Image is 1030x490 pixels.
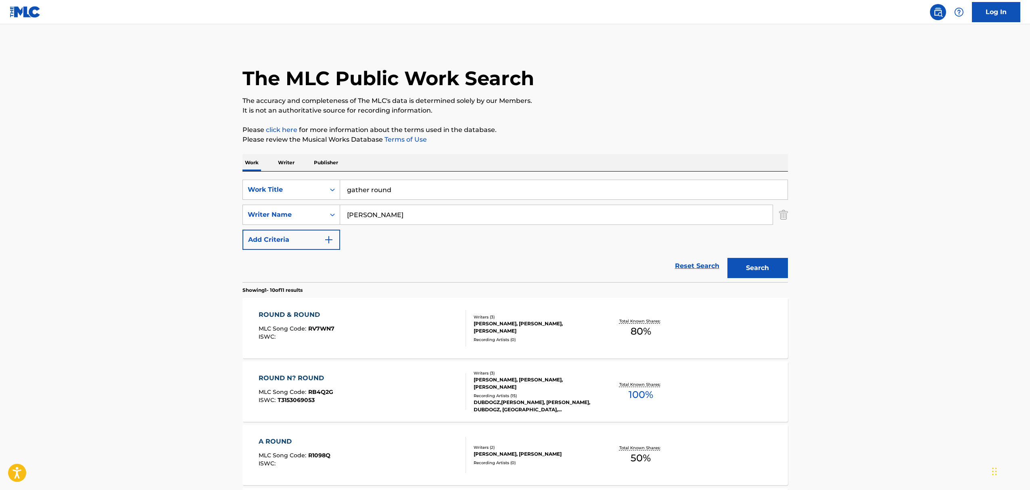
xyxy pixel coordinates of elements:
img: search [933,7,943,17]
div: DUBDOGZ,[PERSON_NAME], [PERSON_NAME], DUBDOGZ, [GEOGRAPHIC_DATA],[GEOGRAPHIC_DATA], [PERSON_NAME]... [474,399,595,413]
button: Search [727,258,788,278]
div: Writers ( 3 ) [474,314,595,320]
div: Drag [992,459,997,484]
p: Total Known Shares: [619,318,662,324]
div: Work Title [248,185,320,195]
span: RB4Q2G [308,388,333,396]
span: 80 % [631,324,651,339]
span: ISWC : [259,460,278,467]
a: click here [266,126,297,134]
div: A ROUND [259,437,330,446]
p: The accuracy and completeness of The MLC's data is determined solely by our Members. [242,96,788,106]
div: [PERSON_NAME], [PERSON_NAME], [PERSON_NAME] [474,320,595,335]
span: MLC Song Code : [259,452,308,459]
a: ROUND N? ROUNDMLC Song Code:RB4Q2GISWC:T3153069053Writers (3)[PERSON_NAME], [PERSON_NAME], [PERSO... [242,361,788,422]
p: Total Known Shares: [619,445,662,451]
div: Recording Artists ( 0 ) [474,337,595,343]
iframe: Chat Widget [990,451,1030,490]
button: Add Criteria [242,230,340,250]
span: MLC Song Code : [259,325,308,332]
div: Recording Artists ( 0 ) [474,460,595,466]
span: MLC Song Code : [259,388,308,396]
span: R1098Q [308,452,330,459]
img: help [954,7,964,17]
p: Work [242,154,261,171]
span: RV7WN7 [308,325,334,332]
img: Delete Criterion [779,205,788,225]
div: Writers ( 3 ) [474,370,595,376]
span: ISWC : [259,396,278,404]
a: A ROUNDMLC Song Code:R1098QISWC:Writers (2)[PERSON_NAME], [PERSON_NAME]Recording Artists (0)Total... [242,425,788,485]
p: Please review the Musical Works Database [242,135,788,144]
div: [PERSON_NAME], [PERSON_NAME] [474,450,595,458]
a: Public Search [930,4,946,20]
div: Recording Artists ( 15 ) [474,393,595,399]
div: ROUND & ROUND [259,310,334,320]
span: 100 % [629,387,653,402]
p: Publisher [311,154,341,171]
span: T3153069053 [278,396,315,404]
a: Log In [972,2,1020,22]
p: It is not an authoritative source for recording information. [242,106,788,115]
div: [PERSON_NAME], [PERSON_NAME], [PERSON_NAME] [474,376,595,391]
a: Reset Search [671,257,723,275]
p: Showing 1 - 10 of 11 results [242,287,303,294]
span: 50 % [631,451,651,465]
img: MLC Logo [10,6,41,18]
h1: The MLC Public Work Search [242,66,534,90]
span: ISWC : [259,333,278,340]
img: 9d2ae6d4665cec9f34b9.svg [324,235,334,245]
div: Writer Name [248,210,320,220]
p: Writer [276,154,297,171]
a: ROUND & ROUNDMLC Song Code:RV7WN7ISWC:Writers (3)[PERSON_NAME], [PERSON_NAME], [PERSON_NAME]Recor... [242,298,788,358]
div: ROUND N? ROUND [259,373,333,383]
p: Please for more information about the terms used in the database. [242,125,788,135]
div: Writers ( 2 ) [474,444,595,450]
div: Help [951,4,967,20]
a: Terms of Use [383,136,427,143]
form: Search Form [242,180,788,282]
p: Total Known Shares: [619,381,662,387]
